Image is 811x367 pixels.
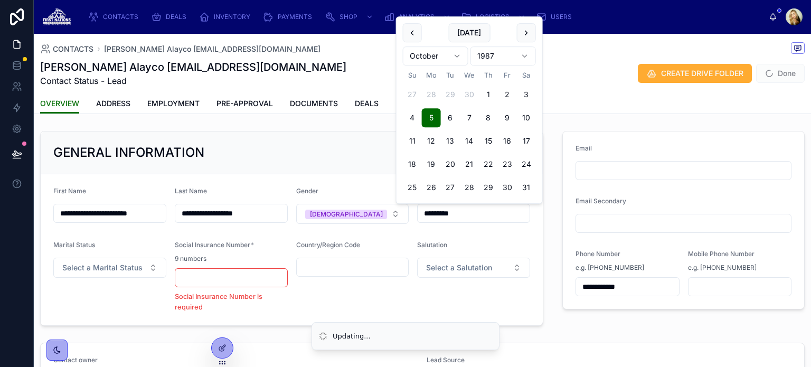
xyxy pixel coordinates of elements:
[40,60,346,74] h1: [PERSON_NAME] Alayco [EMAIL_ADDRESS][DOMAIN_NAME]
[441,70,460,81] th: Tuesday
[476,13,510,21] span: LOGISTICS
[422,178,441,197] button: Monday, October 26th, 1987
[517,178,536,197] button: Saturday, October 31st, 1987
[441,108,460,127] button: Tuesday, October 6th, 1987
[340,13,357,21] span: SHOP
[403,70,536,197] table: October 1987
[479,155,498,174] button: Thursday, October 22nd, 1987
[290,94,338,115] a: DOCUMENTS
[403,108,422,127] button: Sunday, October 4th, 1987
[42,8,71,25] img: App logo
[62,262,143,273] span: Select a Marital Status
[517,85,536,104] button: Saturday, October 3rd, 1987
[551,13,572,21] span: USERS
[260,7,319,26] a: PAYMENTS
[517,70,536,81] th: Saturday
[53,44,93,54] span: CONTACTS
[458,7,531,26] a: LOGISTICS
[53,356,98,364] span: Contact owner
[688,264,757,272] span: e.g. [PHONE_NUMBER]
[441,85,460,104] button: Tuesday, September 29th, 1987
[175,291,288,313] p: Social Insurance Number is required
[40,94,79,114] a: OVERVIEW
[576,197,626,205] span: Email Secondary
[661,68,743,79] span: CREATE DRIVE FOLDER
[399,13,435,21] span: ANALYTICS
[355,98,379,109] span: DEALS
[40,98,79,109] span: OVERVIEW
[422,131,441,150] button: Monday, October 12th, 1987
[479,178,498,197] button: Thursday, October 29th, 1987
[441,178,460,197] button: Tuesday, October 27th, 1987
[576,144,592,152] span: Email
[53,144,204,161] h2: GENERAL INFORMATION
[638,64,752,83] button: CREATE DRIVE FOLDER
[441,155,460,174] button: Tuesday, October 20th, 1987
[103,13,138,21] span: CONTACTS
[576,250,620,258] span: Phone Number
[216,94,273,115] a: PRE-APPROVAL
[498,85,517,104] button: Friday, October 2nd, 1987
[427,356,465,364] span: Lead Source
[322,7,379,26] a: SHOP
[422,155,441,174] button: Monday, October 19th, 1987
[448,23,490,42] button: [DATE]
[355,94,379,115] a: DEALS
[517,108,536,127] button: Saturday, October 10th, 1987
[422,85,441,104] button: Monday, September 28th, 1987
[216,98,273,109] span: PRE-APPROVAL
[688,250,755,258] span: Mobile Phone Number
[403,155,422,174] button: Sunday, October 18th, 1987
[296,187,318,195] span: Gender
[333,331,371,342] div: Updating...
[479,108,498,127] button: Thursday, October 8th, 1987
[175,255,206,263] span: 9 numbers
[460,70,479,81] th: Wednesday
[533,7,579,26] a: USERS
[53,258,166,278] button: Select Button
[53,241,95,249] span: Marital Status
[40,74,346,87] span: Contact Status - Lead
[104,44,320,54] a: [PERSON_NAME] Alayco [EMAIL_ADDRESS][DOMAIN_NAME]
[479,131,498,150] button: Thursday, October 15th, 1987
[296,241,360,249] span: Country/Region Code
[479,70,498,81] th: Thursday
[460,178,479,197] button: Wednesday, October 28th, 1987
[381,7,456,26] a: ANALYTICS
[460,108,479,127] button: Wednesday, October 7th, 1987
[460,155,479,174] button: Wednesday, October 21st, 1987
[422,108,441,127] button: Monday, October 5th, 1987, selected
[147,94,200,115] a: EMPLOYMENT
[310,210,383,219] div: [DEMOGRAPHIC_DATA]
[498,108,517,127] button: Friday, October 9th, 1987
[498,70,517,81] th: Friday
[166,13,186,21] span: DEALS
[498,131,517,150] button: Friday, October 16th, 1987
[417,241,447,249] span: Salutation
[517,131,536,150] button: Saturday, October 17th, 1987
[417,258,530,278] button: Select Button
[96,94,130,115] a: ADDRESS
[290,98,338,109] span: DOCUMENTS
[278,13,312,21] span: PAYMENTS
[96,98,130,109] span: ADDRESS
[85,7,146,26] a: CONTACTS
[80,5,769,29] div: scrollable content
[498,178,517,197] button: Friday, October 30th, 1987
[53,187,86,195] span: First Name
[403,85,422,104] button: Sunday, September 27th, 1987
[441,131,460,150] button: Tuesday, October 13th, 1987
[460,85,479,104] button: Wednesday, September 30th, 1987
[196,7,258,26] a: INVENTORY
[40,44,93,54] a: CONTACTS
[460,131,479,150] button: Wednesday, October 14th, 1987
[148,7,194,26] a: DEALS
[403,178,422,197] button: Sunday, October 25th, 1987
[175,241,250,249] span: Social Insurance Number
[214,13,250,21] span: INVENTORY
[426,262,492,273] span: Select a Salutation
[296,204,409,224] button: Select Button
[175,187,207,195] span: Last Name
[422,70,441,81] th: Monday
[403,131,422,150] button: Sunday, October 11th, 1987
